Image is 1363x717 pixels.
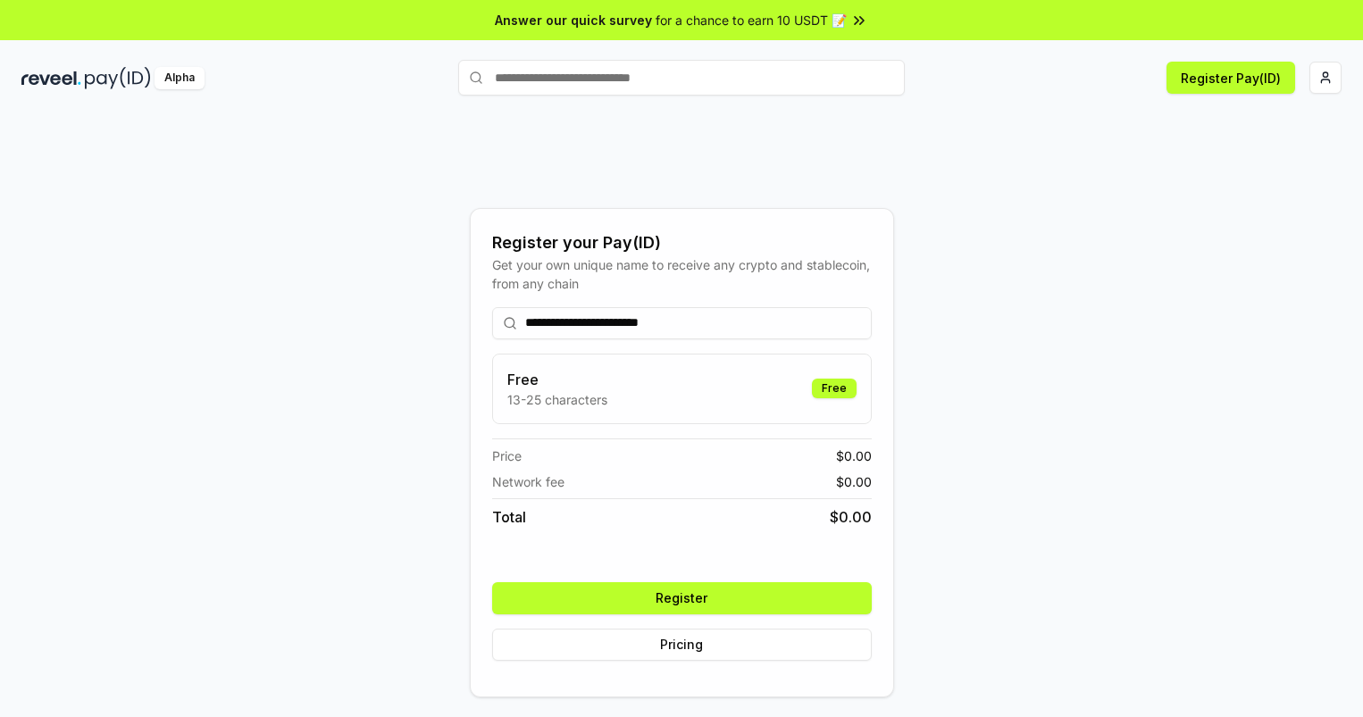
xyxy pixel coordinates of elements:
[492,446,522,465] span: Price
[836,446,872,465] span: $ 0.00
[85,67,151,89] img: pay_id
[830,506,872,528] span: $ 0.00
[492,506,526,528] span: Total
[836,472,872,491] span: $ 0.00
[812,379,857,398] div: Free
[21,67,81,89] img: reveel_dark
[492,472,564,491] span: Network fee
[656,11,847,29] span: for a chance to earn 10 USDT 📝
[507,390,607,409] p: 13-25 characters
[495,11,652,29] span: Answer our quick survey
[507,369,607,390] h3: Free
[492,230,872,255] div: Register your Pay(ID)
[1166,62,1295,94] button: Register Pay(ID)
[492,255,872,293] div: Get your own unique name to receive any crypto and stablecoin, from any chain
[492,629,872,661] button: Pricing
[155,67,205,89] div: Alpha
[492,582,872,614] button: Register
